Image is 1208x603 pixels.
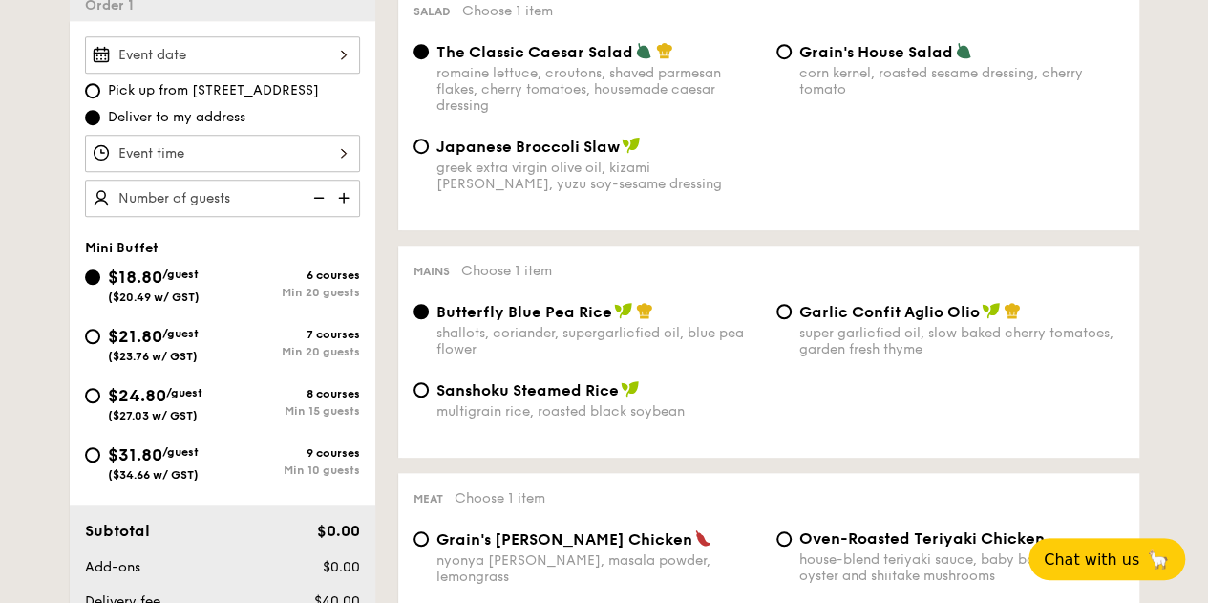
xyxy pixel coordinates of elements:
div: Min 20 guests [223,286,360,299]
div: 6 courses [223,269,360,282]
img: icon-chef-hat.a58ddaea.svg [1004,302,1021,319]
span: Butterfly Blue Pea Rice [436,303,612,321]
span: /guest [162,327,199,340]
span: Mains [413,265,450,278]
div: Min 15 guests [223,404,360,418]
input: $18.80/guest($20.49 w/ GST)6 coursesMin 20 guests [85,269,100,285]
span: ($23.76 w/ GST) [108,350,198,363]
img: icon-vegan.f8ff3823.svg [982,302,1001,319]
button: Chat with us🦙 [1028,538,1185,580]
div: corn kernel, roasted sesame dressing, cherry tomato [799,65,1124,97]
img: icon-vegetarian.fe4039eb.svg [955,42,972,59]
div: Min 10 guests [223,463,360,477]
input: Grain's House Saladcorn kernel, roasted sesame dressing, cherry tomato [776,44,792,59]
input: $31.80/guest($34.66 w/ GST)9 coursesMin 10 guests [85,447,100,463]
input: Event time [85,135,360,172]
input: Oven-Roasted Teriyaki Chickenhouse-blend teriyaki sauce, baby bok choy, king oyster and shiitake ... [776,531,792,547]
div: Min 20 guests [223,345,360,358]
input: Pick up from [STREET_ADDRESS] [85,83,100,98]
span: Mini Buffet [85,240,159,256]
div: 8 courses [223,387,360,400]
span: /guest [162,445,199,459]
span: Sanshoku Steamed Rice [436,381,619,399]
span: $0.00 [322,559,359,575]
span: $18.80 [108,267,162,288]
span: Grain's House Salad [799,43,953,61]
div: greek extra virgin olive oil, kizami [PERSON_NAME], yuzu soy-sesame dressing [436,160,761,192]
span: Chat with us [1044,550,1139,569]
img: icon-vegan.f8ff3823.svg [621,380,640,398]
img: icon-vegan.f8ff3823.svg [622,137,641,154]
div: super garlicfied oil, slow baked cherry tomatoes, garden fresh thyme [799,325,1124,357]
span: /guest [162,268,199,281]
span: 🦙 [1147,549,1170,571]
span: Subtotal [85,522,150,540]
span: The Classic Caesar Salad [436,43,633,61]
span: $0.00 [316,522,359,540]
span: Choose 1 item [461,263,552,279]
img: icon-add.58712e84.svg [331,180,360,216]
div: nyonya [PERSON_NAME], masala powder, lemongrass [436,552,761,585]
img: icon-vegetarian.fe4039eb.svg [635,42,652,59]
span: $21.80 [108,326,162,347]
span: ($34.66 w/ GST) [108,468,199,482]
span: Pick up from [STREET_ADDRESS] [108,81,319,100]
span: Salad [413,5,451,18]
span: Oven-Roasted Teriyaki Chicken [799,529,1045,548]
img: icon-chef-hat.a58ddaea.svg [636,302,653,319]
span: Choose 1 item [455,490,545,506]
input: Event date [85,36,360,74]
img: icon-spicy.37a8142b.svg [694,529,711,547]
span: $24.80 [108,385,166,406]
span: Garlic Confit Aglio Olio [799,303,980,321]
input: Japanese Broccoli Slawgreek extra virgin olive oil, kizami [PERSON_NAME], yuzu soy-sesame dressing [413,139,429,154]
input: Sanshoku Steamed Ricemultigrain rice, roasted black soybean [413,382,429,398]
div: 7 courses [223,328,360,341]
img: icon-chef-hat.a58ddaea.svg [656,42,673,59]
div: shallots, coriander, supergarlicfied oil, blue pea flower [436,325,761,357]
input: Number of guests [85,180,360,217]
input: $24.80/guest($27.03 w/ GST)8 coursesMin 15 guests [85,388,100,403]
input: Garlic Confit Aglio Oliosuper garlicfied oil, slow baked cherry tomatoes, garden fresh thyme [776,304,792,319]
span: Choose 1 item [462,3,553,19]
input: The Classic Caesar Saladromaine lettuce, croutons, shaved parmesan flakes, cherry tomatoes, house... [413,44,429,59]
input: $21.80/guest($23.76 w/ GST)7 coursesMin 20 guests [85,329,100,344]
span: Grain's [PERSON_NAME] Chicken [436,530,692,549]
input: Grain's [PERSON_NAME] Chickennyonya [PERSON_NAME], masala powder, lemongrass [413,531,429,547]
span: ($20.49 w/ GST) [108,291,200,304]
span: ($27.03 w/ GST) [108,409,198,422]
span: Japanese Broccoli Slaw [436,138,620,156]
span: Add-ons [85,559,140,575]
input: Deliver to my address [85,110,100,125]
div: 9 courses [223,446,360,460]
span: Deliver to my address [108,108,245,127]
span: Meat [413,492,443,506]
input: Butterfly Blue Pea Riceshallots, coriander, supergarlicfied oil, blue pea flower [413,304,429,319]
span: $31.80 [108,444,162,465]
img: icon-reduce.1d2dbef1.svg [303,180,331,216]
div: multigrain rice, roasted black soybean [436,403,761,420]
div: house-blend teriyaki sauce, baby bok choy, king oyster and shiitake mushrooms [799,551,1124,584]
div: romaine lettuce, croutons, shaved parmesan flakes, cherry tomatoes, housemade caesar dressing [436,65,761,114]
img: icon-vegan.f8ff3823.svg [614,302,633,319]
span: /guest [166,386,202,399]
